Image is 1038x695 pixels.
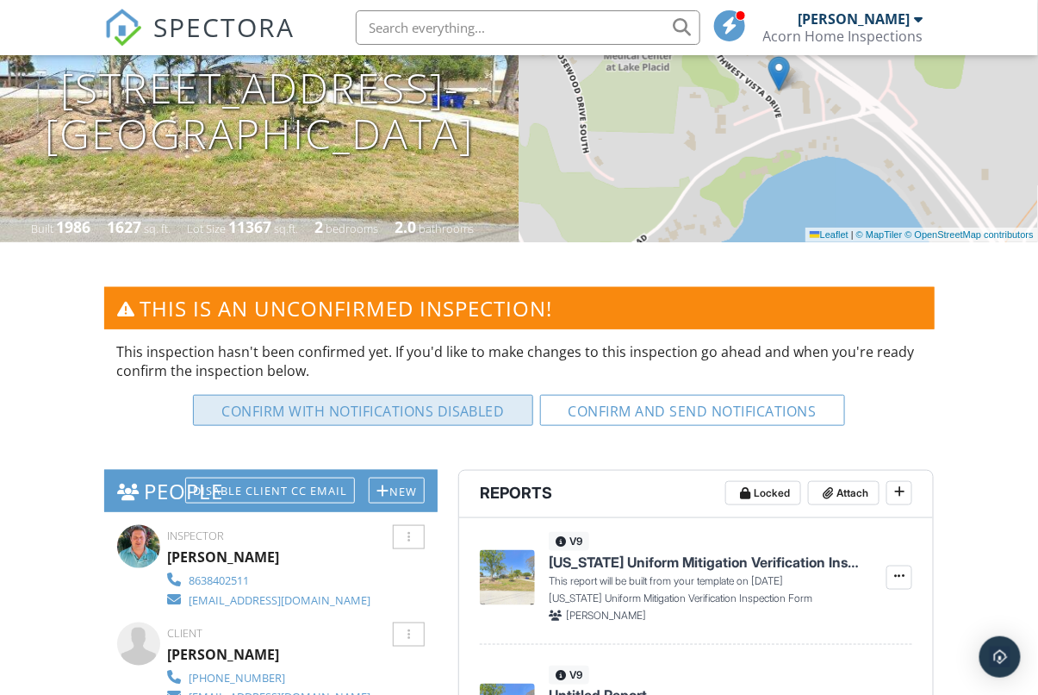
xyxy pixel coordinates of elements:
[856,229,903,240] a: © MapTiler
[768,56,790,91] img: Marker
[154,9,295,45] span: SPECTORA
[228,216,271,237] div: 11367
[168,528,225,543] span: Inspector
[190,573,250,587] div: 8638402511
[314,216,323,237] div: 2
[190,671,286,685] div: [PHONE_NUMBER]
[193,395,533,426] button: Confirm with notifications disabled
[168,642,280,667] div: [PERSON_NAME]
[274,221,298,236] span: sq.ft.
[168,544,280,570] div: [PERSON_NAME]
[168,667,371,686] a: [PHONE_NUMBER]
[810,229,848,240] a: Leaflet
[356,10,700,45] input: Search everything...
[107,216,141,237] div: 1627
[369,478,425,504] div: New
[851,229,854,240] span: |
[326,221,378,236] span: bedrooms
[187,221,226,236] span: Lot Size
[104,470,438,512] h3: People
[185,478,355,504] div: Disable Client CC Email
[763,28,923,45] div: Acorn Home Inspections
[31,221,53,236] span: Built
[799,10,911,28] div: [PERSON_NAME]
[104,23,295,59] a: SPECTORA
[168,625,203,641] span: Client
[540,395,845,426] button: Confirm and send notifications
[419,221,475,236] span: bathrooms
[56,216,90,237] div: 1986
[168,570,371,589] a: 8638402511
[168,590,371,609] a: [EMAIL_ADDRESS][DOMAIN_NAME]
[104,287,935,329] h3: This is an Unconfirmed Inspection!
[905,229,1034,240] a: © OpenStreetMap contributors
[395,216,416,237] div: 2.0
[45,66,474,157] h1: [STREET_ADDRESS]- [GEOGRAPHIC_DATA]
[979,636,1021,678] div: Open Intercom Messenger
[190,593,371,607] div: [EMAIL_ADDRESS][DOMAIN_NAME]
[104,9,142,47] img: The Best Home Inspection Software - Spectora
[117,342,922,381] p: This inspection hasn't been confirmed yet. If you'd like to make changes to this inspection go ah...
[144,221,171,236] span: sq. ft.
